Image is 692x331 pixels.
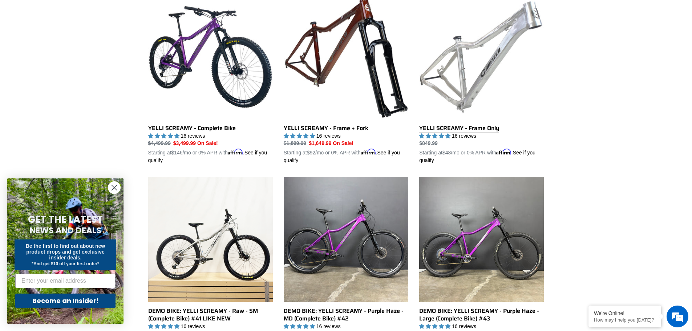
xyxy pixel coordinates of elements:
p: How may I help you today? [594,317,656,323]
span: NEWS AND DEALS [30,225,101,236]
span: Be the first to find out about new product drops and get exclusive insider deals. [26,243,105,261]
span: GET THE LATEST [28,213,103,226]
button: Become an Insider! [15,294,116,308]
input: Enter your email address [15,274,116,288]
button: Close dialog [108,181,121,194]
div: We're Online! [594,310,656,316]
span: *And get $10 off your first order* [32,261,99,266]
